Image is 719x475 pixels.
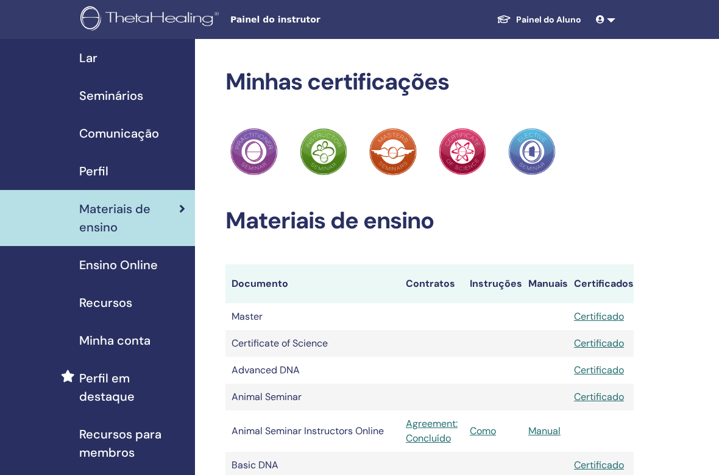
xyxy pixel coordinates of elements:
h2: Minhas certificações [225,68,634,96]
span: Materiais de ensino [79,200,179,236]
td: Advanced DNA [225,357,400,384]
a: Certificado [574,390,624,403]
a: Certificado [574,337,624,350]
span: Ensino Online [79,256,158,274]
td: Master [225,303,400,330]
a: Certificado [574,459,624,471]
img: Practitioner [369,128,417,175]
td: Animal Seminar [225,384,400,410]
span: Perfil [79,162,108,180]
span: Seminários [79,86,143,105]
span: Recursos [79,294,132,312]
img: Practitioner [300,128,347,175]
a: Manual [528,424,561,437]
a: Certificado [574,364,624,376]
span: Lar [79,49,97,67]
a: Agreement: Concluído [406,417,458,446]
h2: Materiais de ensino [225,207,634,235]
span: Recursos para membros [79,425,185,462]
span: Painel do instrutor [230,13,413,26]
img: Practitioner [230,128,278,175]
td: Animal Seminar Instructors Online [225,410,400,452]
a: Certificado [574,310,624,323]
th: Contratos [400,264,464,303]
th: Documento [225,264,400,303]
a: Como [470,424,496,437]
img: logo.png [80,6,223,33]
th: Certificados [568,264,634,303]
th: Manuais [522,264,568,303]
img: Practitioner [439,128,486,175]
span: Minha conta [79,331,151,350]
img: graduation-cap-white.svg [497,14,511,24]
span: Comunicação [79,124,159,142]
a: Painel do Aluno [487,9,591,31]
span: Perfil em destaque [79,369,185,406]
th: Instruções [464,264,522,303]
img: Practitioner [508,128,556,175]
td: Certificate of Science [225,330,400,357]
